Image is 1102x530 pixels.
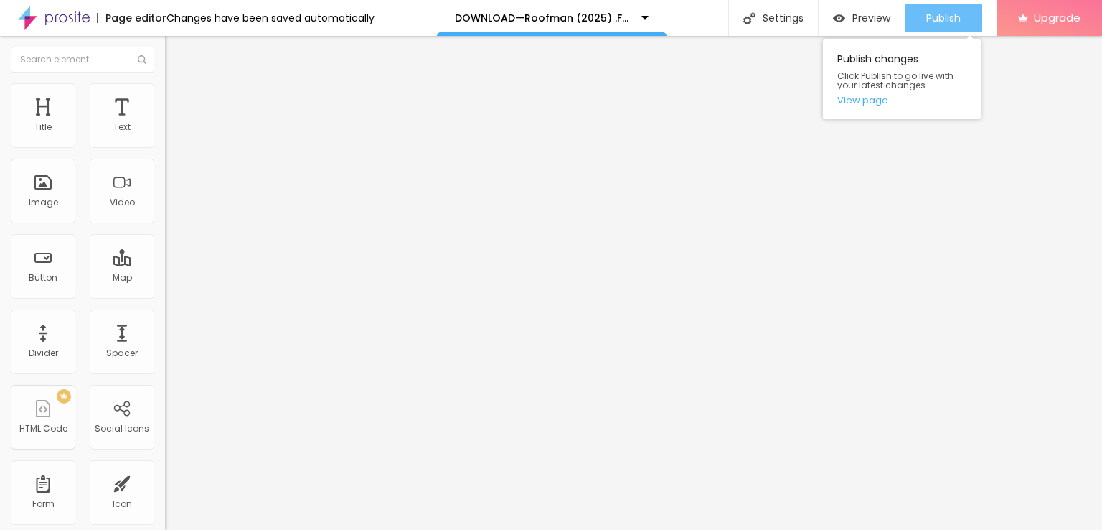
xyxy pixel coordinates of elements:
span: Publish [926,12,961,24]
div: Social Icons [95,424,149,434]
span: Click Publish to go live with your latest changes. [837,71,966,90]
button: Publish [905,4,982,32]
div: Video [110,197,135,208]
div: Changes have been saved automatically [166,13,375,23]
span: Upgrade [1034,11,1080,24]
div: Title [34,122,52,132]
div: Spacer [106,348,138,358]
div: Image [29,197,58,208]
span: Preview [852,12,890,24]
div: Map [113,273,132,283]
div: Icon [113,499,132,509]
div: Button [29,273,57,283]
img: Icone [138,55,146,64]
div: Publish changes [823,39,981,119]
a: View page [837,96,966,105]
div: Form [32,499,55,509]
iframe: Editor [165,36,1102,530]
div: HTML Code [19,424,67,434]
img: Icone [743,12,755,24]
div: Page editor [97,13,166,23]
input: Search element [11,47,154,73]
p: DOWNLOAD—Roofman (2025) .FullMovie. Free Bolly4u Full4K HINDI Vegamovies [455,13,631,23]
div: Text [113,122,131,132]
div: Divider [29,348,58,358]
img: view-1.svg [833,12,845,24]
button: Preview [819,4,905,32]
